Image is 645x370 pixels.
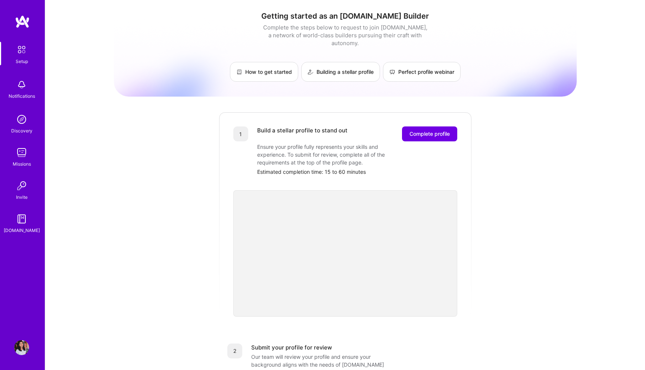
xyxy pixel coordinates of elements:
a: Perfect profile webinar [383,62,461,82]
a: User Avatar [12,340,31,355]
div: Missions [13,160,31,168]
iframe: video [233,190,457,317]
a: Building a stellar profile [301,62,380,82]
img: Perfect profile webinar [389,69,395,75]
img: Building a stellar profile [308,69,314,75]
img: teamwork [14,145,29,160]
div: Discovery [11,127,32,135]
div: Invite [16,193,28,201]
div: Notifications [9,92,35,100]
img: logo [15,15,30,28]
div: 1 [233,126,248,141]
img: guide book [14,211,29,226]
h1: Getting started as an [DOMAIN_NAME] Builder [114,12,577,21]
button: Complete profile [402,126,457,141]
img: discovery [14,112,29,127]
div: 2 [227,344,242,358]
div: Submit your profile for review [251,344,332,351]
div: Setup [16,57,28,65]
span: Complete profile [409,130,450,138]
div: Complete the steps below to request to join [DOMAIN_NAME], a network of world-class builders purs... [261,23,429,47]
img: User Avatar [14,340,29,355]
img: Invite [14,178,29,193]
a: How to get started [230,62,298,82]
img: How to get started [236,69,242,75]
div: Ensure your profile fully represents your skills and experience. To submit for review, complete a... [257,143,406,166]
div: Estimated completion time: 15 to 60 minutes [257,168,457,176]
img: setup [14,42,29,57]
img: bell [14,77,29,92]
div: Build a stellar profile to stand out [257,126,348,141]
div: [DOMAIN_NAME] [4,226,40,234]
